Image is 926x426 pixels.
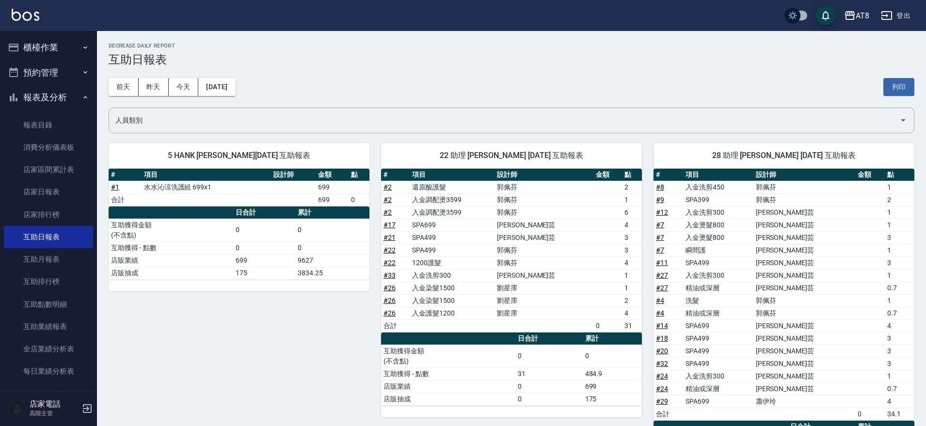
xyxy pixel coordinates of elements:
td: 1 [622,193,642,206]
a: #2 [383,208,392,216]
td: 入金染髮1500 [410,282,495,294]
a: #21 [383,234,396,241]
td: SPA499 [683,357,753,370]
td: SPA699 [410,219,495,231]
td: 郭佩芬 [495,206,593,219]
a: 互助排行榜 [4,270,93,293]
td: 1 [885,269,914,282]
button: 今天 [169,78,199,96]
td: [PERSON_NAME]芸 [495,231,593,244]
a: #2 [383,183,392,191]
td: [PERSON_NAME]芸 [753,357,855,370]
input: 人員名稱 [113,112,895,129]
a: #26 [383,284,396,292]
th: 設計師 [271,169,316,181]
td: [PERSON_NAME]芸 [753,370,855,382]
td: 699 [233,254,296,267]
td: 0 [593,319,622,332]
td: 0 [233,219,296,241]
td: 31 [515,367,583,380]
a: 店家日報表 [4,181,93,203]
td: 合計 [654,408,683,420]
td: [PERSON_NAME]芸 [753,231,855,244]
td: 3 [885,332,914,345]
td: 入金燙髮800 [683,219,753,231]
td: 3 [885,345,914,357]
table: a dense table [109,206,369,280]
td: 0 [583,345,642,367]
td: 劉星霈 [495,294,593,307]
a: #11 [656,259,668,267]
td: 0.7 [885,307,914,319]
a: 互助點數明細 [4,293,93,316]
td: 郭佩芬 [495,244,593,256]
a: #26 [383,309,396,317]
td: 4 [622,219,642,231]
button: 櫃檯作業 [4,35,93,60]
td: 2 [885,193,914,206]
td: [PERSON_NAME]芸 [495,269,593,282]
a: 互助日報表 [4,226,93,248]
td: [PERSON_NAME]芸 [495,219,593,231]
th: 點 [349,169,369,181]
a: 店家區間累計表 [4,158,93,181]
td: SPA499 [410,231,495,244]
td: 互助獲得 - 點數 [381,367,515,380]
td: 入金護髮1200 [410,307,495,319]
table: a dense table [381,169,642,332]
span: 5 HANK [PERSON_NAME][DATE] 互助報表 [120,151,358,160]
th: 日合計 [233,206,296,219]
td: 郭佩芬 [495,181,593,193]
td: 175 [583,393,642,405]
button: save [816,6,835,25]
td: 郭佩芬 [753,307,855,319]
th: 累計 [295,206,369,219]
td: [PERSON_NAME]芸 [753,282,855,294]
td: 3 [622,244,642,256]
a: #24 [656,385,668,393]
button: [DATE] [198,78,235,96]
td: 入金洗剪450 [683,181,753,193]
td: 0.7 [885,282,914,294]
div: AT8 [856,10,869,22]
span: 28 助理 [PERSON_NAME] [DATE] 互助報表 [665,151,903,160]
button: 列印 [883,78,914,96]
td: 0 [515,393,583,405]
td: 2 [622,181,642,193]
button: AT8 [840,6,873,26]
h3: 互助日報表 [109,53,914,66]
td: 4 [885,319,914,332]
td: SPA499 [683,332,753,345]
td: 9627 [295,254,369,267]
td: 31 [622,319,642,332]
a: #33 [383,271,396,279]
a: #14 [656,322,668,330]
td: 1 [885,219,914,231]
a: #1 [111,183,119,191]
td: 4 [622,256,642,269]
td: 3834.25 [295,267,369,279]
td: 店販業績 [381,380,515,393]
a: 營業統計分析表 [4,383,93,405]
td: 3 [885,256,914,269]
th: # [109,169,142,181]
a: #27 [656,284,668,292]
td: 3 [885,231,914,244]
td: 洗髮 [683,294,753,307]
th: 點 [622,169,642,181]
a: #9 [656,196,664,204]
h2: Decrease Daily Report [109,43,914,49]
td: 精油或深層 [683,382,753,395]
td: 入金洗剪300 [683,269,753,282]
td: 0 [233,241,296,254]
a: 互助業績報表 [4,316,93,338]
td: [PERSON_NAME]芸 [753,206,855,219]
td: 175 [233,267,296,279]
a: #26 [383,297,396,304]
th: # [381,169,410,181]
th: 金額 [316,169,349,181]
td: 合計 [381,319,410,332]
td: 店販抽成 [381,393,515,405]
td: 互助獲得金額 (不含點) [381,345,515,367]
td: 劉星霈 [495,307,593,319]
